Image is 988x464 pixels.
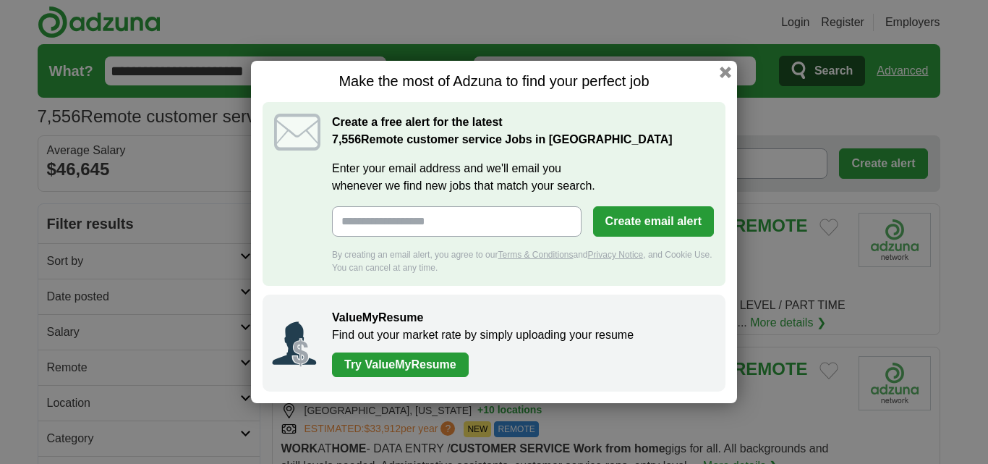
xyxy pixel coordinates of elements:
a: Privacy Notice [588,250,644,260]
h2: Create a free alert for the latest [332,114,714,148]
h2: ValueMyResume [332,309,711,326]
h1: Make the most of Adzuna to find your perfect job [263,72,725,90]
img: icon_email.svg [274,114,320,151]
p: Find out your market rate by simply uploading your resume [332,326,711,344]
div: By creating an email alert, you agree to our and , and Cookie Use. You can cancel at any time. [332,248,714,274]
button: Create email alert [593,206,714,237]
strong: Remote customer service Jobs in [GEOGRAPHIC_DATA] [332,133,673,145]
a: Try ValueMyResume [332,353,469,377]
label: Enter your email address and we'll email you whenever we find new jobs that match your search. [332,160,714,195]
a: Terms & Conditions [498,250,573,260]
span: 7,556 [332,131,361,148]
